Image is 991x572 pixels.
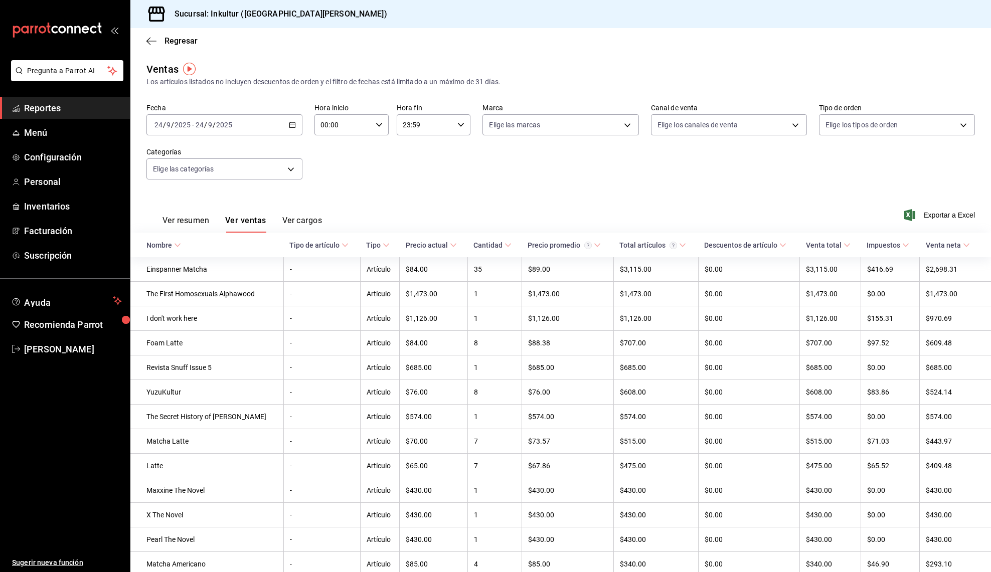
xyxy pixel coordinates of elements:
div: Tipo [366,241,381,249]
button: Ver cargos [282,216,322,233]
td: $67.86 [522,454,613,478]
span: Precio actual [406,241,457,249]
td: $0.00 [861,405,919,429]
div: Venta total [806,241,842,249]
span: Tipo de artículo [289,241,349,249]
td: Pearl The Novel [130,527,283,552]
td: $609.48 [920,331,991,355]
span: Exportar a Excel [906,209,975,221]
td: YuzuKultur [130,380,283,405]
label: Fecha [146,104,302,111]
td: $70.00 [400,429,468,454]
td: $0.00 [698,331,799,355]
div: Tipo de artículo [289,241,340,249]
td: The First Homosexuals Alphawood [130,282,283,306]
td: $608.00 [800,380,861,405]
td: $71.03 [861,429,919,454]
td: $416.69 [861,257,919,282]
td: Artículo [360,503,400,527]
td: $430.00 [920,527,991,552]
td: 1 [467,282,522,306]
td: 1 [467,478,522,503]
td: - [283,257,360,282]
label: Marca [482,104,638,111]
span: Inventarios [24,200,122,213]
button: Ver resumen [162,216,209,233]
td: $3,115.00 [613,257,698,282]
td: $0.00 [861,355,919,380]
td: $0.00 [698,282,799,306]
td: $1,126.00 [522,306,613,331]
td: 35 [467,257,522,282]
td: $0.00 [698,478,799,503]
td: - [283,282,360,306]
label: Hora fin [397,104,471,111]
div: navigation tabs [162,216,322,233]
td: $430.00 [613,478,698,503]
span: Suscripción [24,249,122,262]
td: I don't work here [130,306,283,331]
td: $2,698.31 [920,257,991,282]
td: Artículo [360,282,400,306]
input: ---- [216,121,233,129]
td: Maxxine The Novel [130,478,283,503]
h3: Sucursal: Inkultur ([GEOGRAPHIC_DATA][PERSON_NAME]) [167,8,387,20]
td: $1,473.00 [613,282,698,306]
td: Revista Snuff Issue 5 [130,355,283,380]
td: $1,126.00 [800,306,861,331]
td: $430.00 [800,478,861,503]
td: $685.00 [920,355,991,380]
td: $685.00 [800,355,861,380]
td: Foam Latte [130,331,283,355]
td: $574.00 [400,405,468,429]
td: $76.00 [522,380,613,405]
span: Pregunta a Parrot AI [27,66,108,76]
svg: El total artículos considera cambios de precios en los artículos así como costos adicionales por ... [670,242,677,249]
td: $0.00 [861,527,919,552]
input: -- [154,121,163,129]
td: $515.00 [613,429,698,454]
td: $83.86 [861,380,919,405]
td: $430.00 [613,503,698,527]
td: 1 [467,405,522,429]
td: $1,126.00 [613,306,698,331]
span: Precio promedio [528,241,601,249]
td: $430.00 [800,527,861,552]
td: $430.00 [400,478,468,503]
span: Personal [24,175,122,188]
button: Ver ventas [225,216,266,233]
td: 8 [467,331,522,355]
td: Latte [130,454,283,478]
div: Total artículos [619,241,677,249]
td: Artículo [360,405,400,429]
td: $0.00 [698,503,799,527]
button: open_drawer_menu [110,26,118,34]
td: $443.97 [920,429,991,454]
span: - [192,121,194,129]
td: $3,115.00 [800,257,861,282]
td: $475.00 [613,454,698,478]
td: $524.14 [920,380,991,405]
td: $430.00 [800,503,861,527]
td: 7 [467,429,522,454]
span: Tipo [366,241,390,249]
label: Categorías [146,148,302,155]
td: $409.48 [920,454,991,478]
a: Pregunta a Parrot AI [7,73,123,83]
td: $430.00 [522,503,613,527]
td: $430.00 [613,527,698,552]
span: Sugerir nueva función [12,557,122,568]
td: $73.57 [522,429,613,454]
div: Precio actual [406,241,448,249]
td: 1 [467,355,522,380]
img: Tooltip marker [183,63,196,75]
td: $574.00 [800,405,861,429]
td: - [283,405,360,429]
span: Menú [24,126,122,139]
span: Elige los canales de venta [657,120,738,130]
td: $0.00 [861,282,919,306]
span: Elige las categorías [153,164,214,174]
td: Einspanner Matcha [130,257,283,282]
td: $685.00 [522,355,613,380]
